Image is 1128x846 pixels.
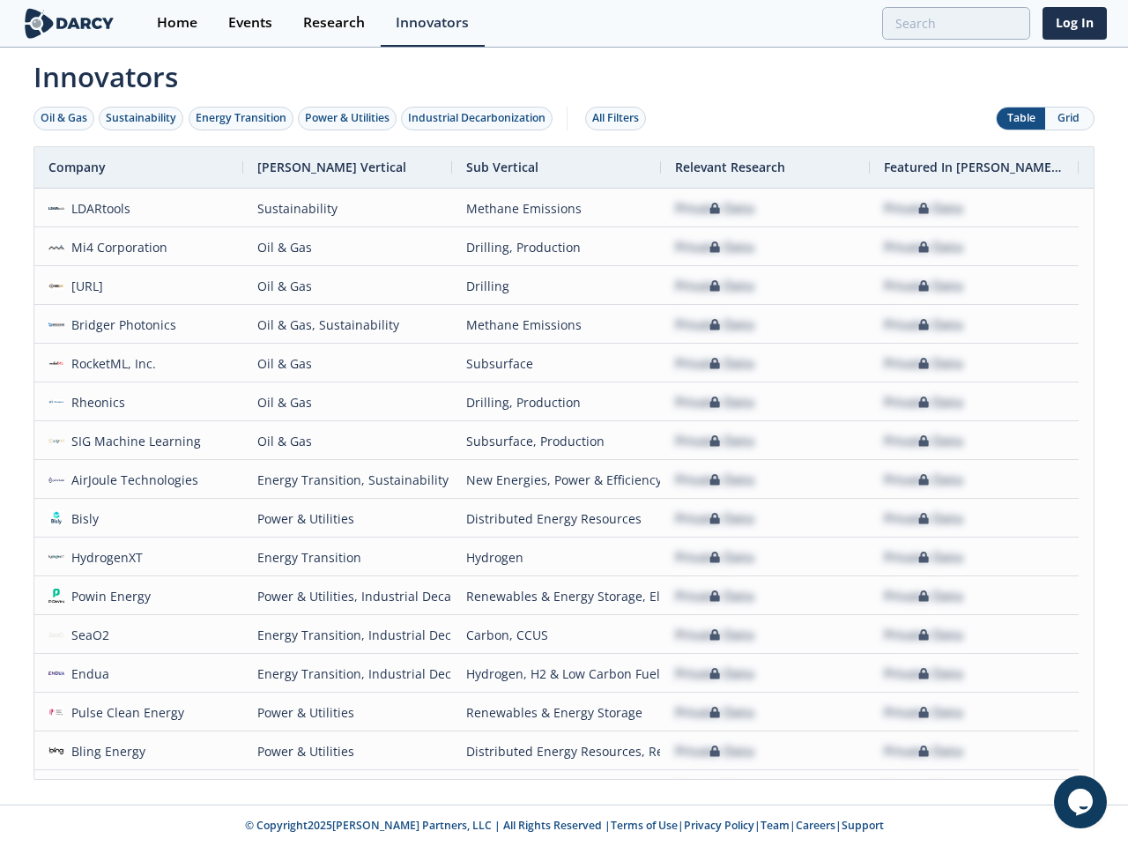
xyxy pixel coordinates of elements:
div: Drilling, Production [466,228,647,266]
div: Private Data [675,345,754,382]
div: Private Data [884,306,963,344]
div: Mi4 Corporation [64,228,168,266]
button: All Filters [585,107,646,130]
div: Private Data [675,616,754,654]
div: HydrogenXT [64,538,144,576]
button: Energy Transition [189,107,293,130]
a: Team [761,818,790,833]
img: e5bee77d-ccbb-4db0-ac8b-b691e7d87c4e [48,627,64,642]
div: SIG Machine Learning [64,422,202,460]
div: Private Data [884,383,963,421]
div: Methane Emissions [466,189,647,227]
span: Innovators [21,49,1107,97]
div: Private Data [884,189,963,227]
img: logo-wide.svg [21,8,117,39]
div: [DEMOGRAPHIC_DATA] [64,771,207,809]
div: Private Data [884,345,963,382]
button: Grid [1045,108,1094,130]
div: Research [303,16,365,30]
div: All Filters [592,110,639,126]
img: 1617133434687-Group%202%402x.png [48,588,64,604]
span: [PERSON_NAME] Vertical [257,159,406,175]
div: Private Data [675,694,754,731]
div: Private Data [884,655,963,693]
div: Methane Emissions [466,306,647,344]
div: Oil & Gas [257,228,438,266]
div: Bridger Photonics [64,306,177,344]
div: Private Data [675,383,754,421]
img: 1675207601510-mi4-logo.png [48,239,64,255]
div: Renewables & Energy Storage, Electrification & Efficiency [466,577,647,615]
img: 778cf4a7-a5ff-43f9-be77-0f2981bd192a [48,471,64,487]
div: Private Data [675,538,754,576]
div: Oil & Gas [257,345,438,382]
input: Advanced Search [882,7,1030,40]
div: Distributed Energy Resources, Renewables & Energy Storage [466,732,647,770]
button: Table [997,108,1045,130]
div: Private Data [675,500,754,538]
div: Oil & Gas [257,771,438,809]
button: Sustainability [99,107,183,130]
div: Oil & Gas [257,267,438,305]
div: Rheonics [64,383,126,421]
img: 1643231245421-Bridger_Logo.png [48,316,64,332]
img: b12a5cbc-c4e5-4c0d-9a12-6529d5f58ccf [48,549,64,565]
div: Private Data [675,267,754,305]
div: Private Data [675,577,754,615]
img: 374cc3f8-e316-4d0b-98ba-c6da42083bd5 [48,704,64,720]
img: 1986befd-76e6-433f-956b-27dc47f67c60 [48,355,64,371]
div: Private Data [884,538,963,576]
div: Bisly [64,500,100,538]
div: SeaO2 [64,616,110,654]
a: Privacy Policy [684,818,754,833]
span: Company [48,159,106,175]
a: Support [842,818,884,833]
div: LDARtools [64,189,131,227]
div: Innovators [396,16,469,30]
div: Oil & Gas, Sustainability [257,306,438,344]
div: Private Data [675,228,754,266]
div: Production [466,771,647,809]
div: Private Data [675,189,754,227]
div: Drilling, Production [466,383,647,421]
div: Private Data [884,616,963,654]
div: Power & Utilities [257,500,438,538]
div: Subsurface, Production [466,422,647,460]
img: c02d1a0e-7d87-4977-9ee8-54ae14501f67 [48,743,64,759]
div: Oil & Gas [257,422,438,460]
img: 6be74745-e7f4-4809-9227-94d27c50fd57 [48,394,64,410]
div: Hydrogen [466,538,647,576]
div: Carbon, CCUS [466,616,647,654]
div: Private Data [884,422,963,460]
div: Private Data [884,461,963,499]
div: Private Data [884,732,963,770]
a: Careers [796,818,835,833]
div: Oil & Gas [257,383,438,421]
span: Featured In [PERSON_NAME] Live [884,159,1065,175]
div: Renewables & Energy Storage [466,694,647,731]
a: Terms of Use [611,818,678,833]
div: RocketML, Inc. [64,345,157,382]
div: Hydrogen, H2 & Low Carbon Fuels [466,655,647,693]
img: 17237ff5-ec2e-4601-a70e-59100ba29fa9 [48,665,64,681]
p: © Copyright 2025 [PERSON_NAME] Partners, LLC | All Rights Reserved | | | | | [25,818,1103,834]
div: AirJoule Technologies [64,461,199,499]
div: Private Data [884,500,963,538]
div: Power & Utilities [257,732,438,770]
div: Home [157,16,197,30]
div: Private Data [884,694,963,731]
img: 01eacff9-2590-424a-bbcc-4c5387c69fda [48,433,64,449]
div: Private Data [675,422,754,460]
div: Private Data [675,655,754,693]
button: Oil & Gas [33,107,94,130]
div: Industrial Decarbonization [408,110,545,126]
span: Sub Vertical [466,159,538,175]
span: Relevant Research [675,159,785,175]
div: Energy Transition [257,538,438,576]
div: [URL] [64,267,104,305]
div: Sustainability [257,189,438,227]
a: Log In [1043,7,1107,40]
div: Oil & Gas [41,110,87,126]
div: Private Data [675,771,754,809]
div: Energy Transition, Sustainability [257,461,438,499]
